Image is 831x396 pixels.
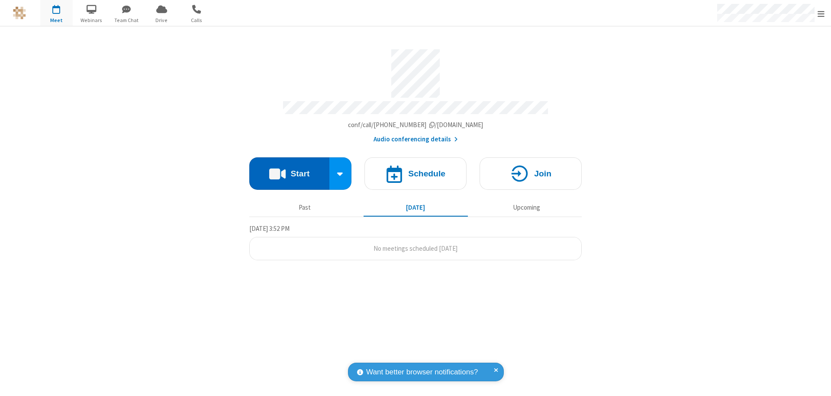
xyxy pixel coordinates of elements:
[480,157,582,190] button: Join
[474,199,579,216] button: Upcoming
[329,157,352,190] div: Start conference options
[290,169,309,178] h4: Start
[374,134,458,144] button: Audio conferencing details
[249,157,329,190] button: Start
[408,169,445,178] h4: Schedule
[180,16,213,24] span: Calls
[809,374,825,390] iframe: Chat
[364,199,468,216] button: [DATE]
[348,121,483,129] span: Copy my meeting room link
[249,224,290,233] span: [DATE] 3:52 PM
[348,120,483,130] button: Copy my meeting room linkCopy my meeting room link
[253,199,357,216] button: Past
[40,16,73,24] span: Meet
[13,6,26,19] img: QA Selenium DO NOT DELETE OR CHANGE
[364,157,467,190] button: Schedule
[145,16,178,24] span: Drive
[534,169,551,178] h4: Join
[75,16,108,24] span: Webinars
[110,16,143,24] span: Team Chat
[366,367,478,378] span: Want better browser notifications?
[374,244,457,252] span: No meetings scheduled [DATE]
[249,224,582,261] section: Today's Meetings
[249,43,582,144] section: Account details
